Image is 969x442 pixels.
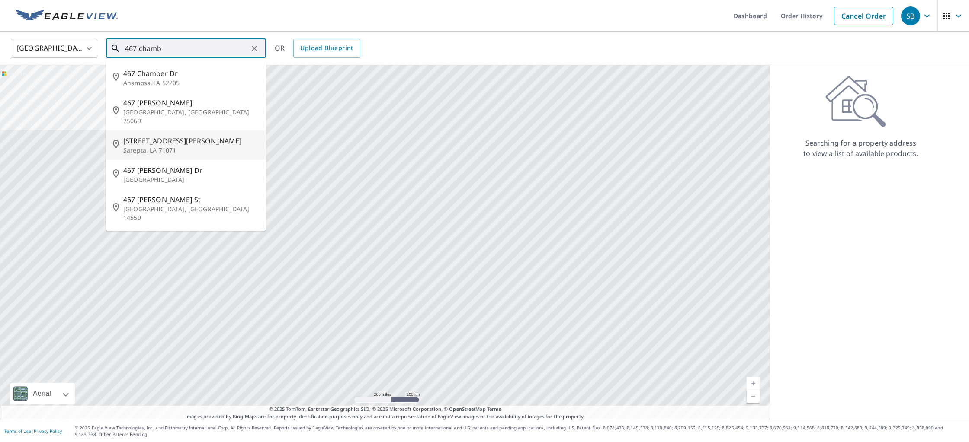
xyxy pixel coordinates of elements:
[487,406,501,412] a: Terms
[248,42,260,54] button: Clear
[30,383,54,404] div: Aerial
[4,429,62,434] p: |
[75,425,965,438] p: © 2025 Eagle View Technologies, Inc. and Pictometry International Corp. All Rights Reserved. Repo...
[123,205,259,222] p: [GEOGRAPHIC_DATA], [GEOGRAPHIC_DATA] 14559
[125,36,248,60] input: Search by address or latitude-longitude
[4,428,31,434] a: Terms of Use
[293,39,360,58] a: Upload Blueprint
[747,377,760,390] a: Current Level 5, Zoom In
[123,136,259,146] span: [STREET_ADDRESS][PERSON_NAME]
[123,146,259,155] p: Sarepta, LA 71071
[269,406,501,413] span: © 2025 TomTom, Earthstar Geographics SIO, © 2025 Microsoft Corporation, ©
[10,383,75,404] div: Aerial
[123,175,259,184] p: [GEOGRAPHIC_DATA]
[34,428,62,434] a: Privacy Policy
[123,108,259,125] p: [GEOGRAPHIC_DATA], [GEOGRAPHIC_DATA] 75069
[123,165,259,175] span: 467 [PERSON_NAME] Dr
[300,43,353,54] span: Upload Blueprint
[123,98,259,108] span: 467 [PERSON_NAME]
[123,194,259,205] span: 467 [PERSON_NAME] St
[123,79,259,87] p: Anamosa, IA 52205
[901,6,920,25] div: SB
[11,36,97,60] div: [GEOGRAPHIC_DATA]
[123,68,259,79] span: 467 Chamber Dr
[449,406,485,412] a: OpenStreetMap
[834,7,893,25] a: Cancel Order
[803,138,919,159] p: Searching for a property address to view a list of available products.
[747,390,760,403] a: Current Level 5, Zoom Out
[16,10,118,22] img: EV Logo
[275,39,360,58] div: OR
